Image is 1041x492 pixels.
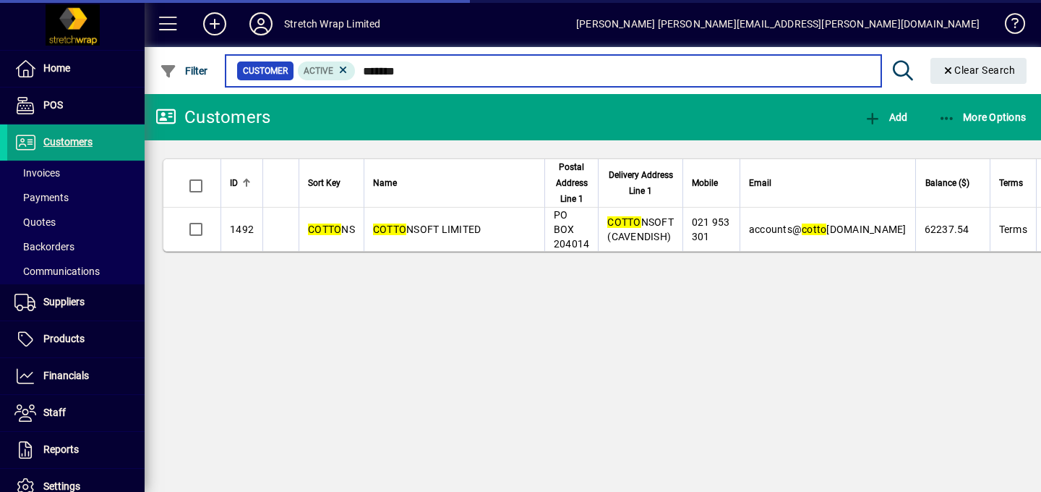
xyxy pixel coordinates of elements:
span: Products [43,333,85,344]
span: Reports [43,444,79,455]
a: Payments [7,185,145,210]
span: NS [308,224,355,235]
td: 62237.54 [915,208,990,251]
span: PO BOX 204014 [554,209,590,250]
span: Customers [43,136,93,148]
a: Staff [7,395,145,431]
span: Balance ($) [925,175,969,191]
span: Home [43,62,70,74]
span: Add [864,111,907,123]
button: Add [860,104,911,130]
span: Suppliers [43,296,85,307]
span: Payments [14,192,69,203]
span: POS [43,99,63,111]
span: NSOFT LIMITED [373,224,481,235]
button: Profile [238,11,284,37]
mat-chip: Activation Status: Active [298,61,356,80]
div: ID [230,175,254,191]
button: Filter [156,58,212,84]
em: COTTO [607,216,641,228]
span: Staff [43,407,66,418]
span: More Options [938,111,1027,123]
div: Email [749,175,907,191]
span: Terms [999,175,1023,191]
span: ID [230,175,238,191]
span: Customer [243,64,288,78]
span: Name [373,175,397,191]
span: Delivery Address Line 1 [607,167,674,199]
span: Terms [999,222,1027,237]
button: Clear [930,58,1027,84]
a: Communications [7,259,145,284]
span: 021 953 301 [692,216,730,242]
span: Active [304,66,333,76]
a: Financials [7,358,145,394]
span: NSOFT (CAVENDISH) [607,216,674,242]
div: Mobile [692,175,731,191]
span: Quotes [14,216,56,228]
span: Financials [43,370,89,381]
span: Settings [43,480,80,492]
a: Suppliers [7,284,145,321]
div: Name [373,175,536,191]
a: Home [7,51,145,87]
span: 1492 [230,224,254,235]
div: Customers [155,106,270,129]
button: More Options [935,104,1030,130]
em: COTTO [373,224,406,235]
span: Filter [160,65,208,77]
em: COTTO [308,224,341,235]
span: Sort Key [308,175,340,191]
a: Reports [7,432,145,468]
button: Add [192,11,238,37]
span: Backorders [14,241,74,253]
span: Communications [14,266,100,277]
a: Knowledge Base [994,3,1023,50]
a: Backorders [7,234,145,259]
a: Quotes [7,210,145,234]
div: [PERSON_NAME] [PERSON_NAME][EMAIL_ADDRESS][PERSON_NAME][DOMAIN_NAME] [576,12,980,35]
div: Balance ($) [925,175,982,191]
em: cotto [802,224,826,235]
span: Clear Search [942,64,1016,76]
span: Invoices [14,167,60,179]
a: Products [7,321,145,357]
span: Postal Address Line 1 [554,159,590,207]
span: accounts@ [DOMAIN_NAME] [749,224,907,235]
span: Mobile [692,175,718,191]
span: Email [749,175,771,191]
div: Stretch Wrap Limited [284,12,381,35]
a: Invoices [7,161,145,185]
a: POS [7,88,145,124]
